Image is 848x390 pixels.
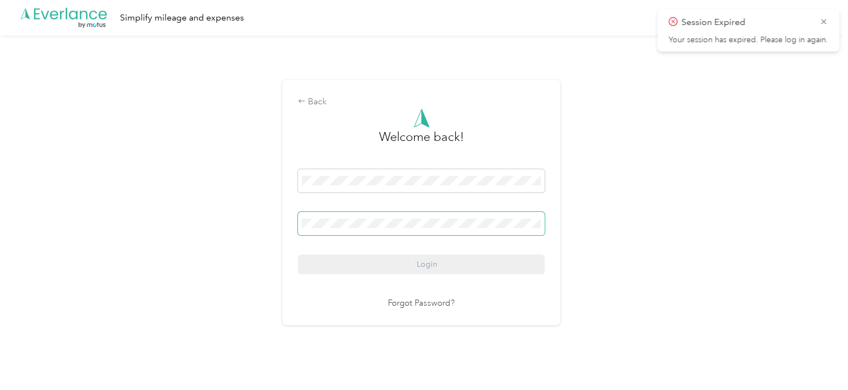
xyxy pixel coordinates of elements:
div: Back [298,95,545,109]
p: Session Expired [681,16,811,29]
a: Forgot Password? [388,297,455,310]
div: Simplify mileage and expenses [120,11,244,25]
h3: greeting [379,128,464,158]
p: Your session has expired. Please log in again. [669,35,828,45]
